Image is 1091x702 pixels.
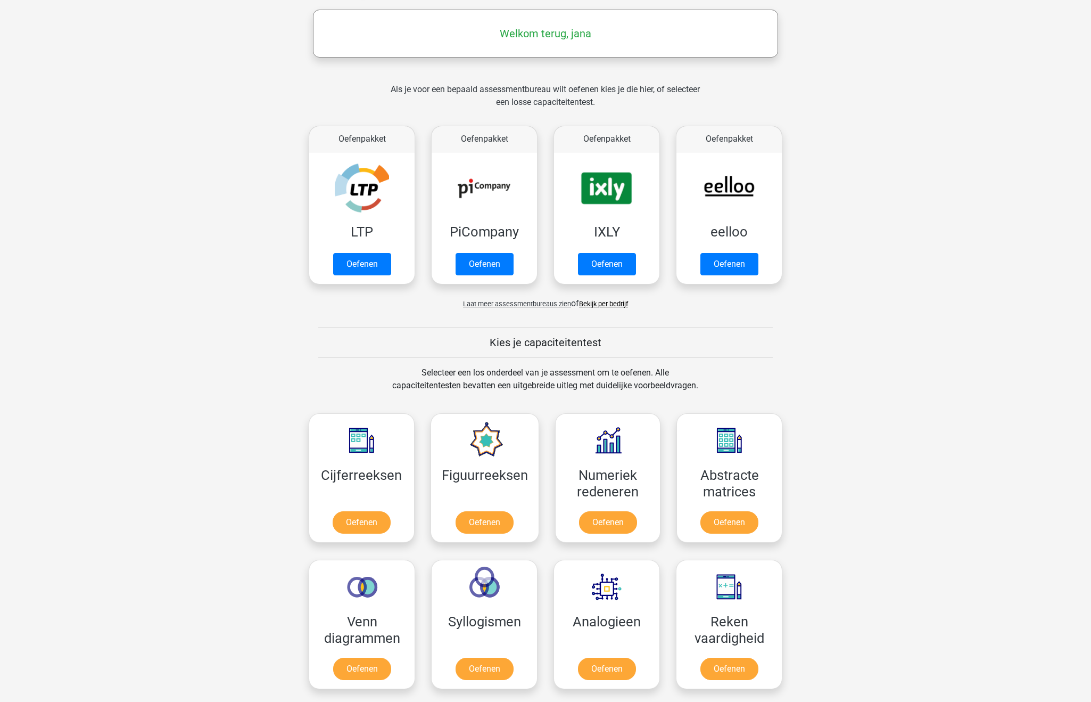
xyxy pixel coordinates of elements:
a: Oefenen [456,511,514,534]
a: Oefenen [333,253,391,275]
div: Als je voor een bepaald assessmentbureau wilt oefenen kies je die hier, of selecteer een losse ca... [382,83,708,121]
a: Oefenen [578,658,636,680]
a: Oefenen [456,253,514,275]
h5: Welkom terug, jana [318,27,773,40]
span: Laat meer assessmentbureaus zien [463,300,571,308]
a: Oefenen [333,511,391,534]
div: of [301,289,790,310]
a: Oefenen [333,658,391,680]
a: Oefenen [700,253,758,275]
h5: Kies je capaciteitentest [318,336,773,349]
a: Oefenen [700,511,758,534]
a: Bekijk per bedrijf [579,300,628,308]
a: Oefenen [579,511,637,534]
div: Selecteer een los onderdeel van je assessment om te oefenen. Alle capaciteitentesten bevatten een... [382,366,708,405]
a: Oefenen [456,658,514,680]
a: Oefenen [578,253,636,275]
a: Oefenen [700,658,758,680]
